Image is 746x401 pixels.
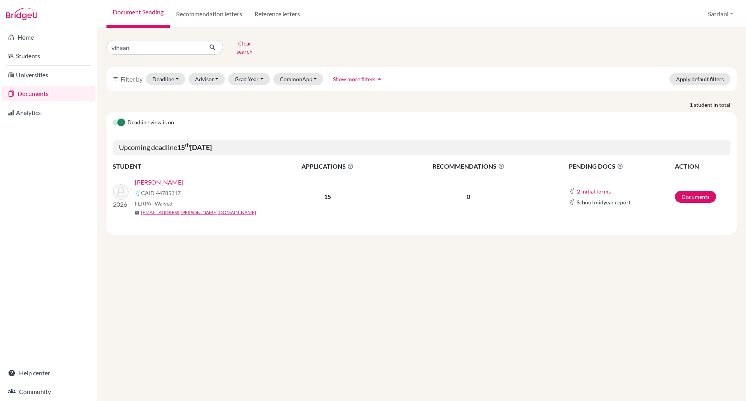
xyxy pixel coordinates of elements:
p: 2026 [113,200,129,209]
button: Advisor [188,73,225,85]
a: Students [2,48,95,64]
span: - Waived [152,200,173,207]
b: 15 [DATE] [177,143,212,152]
a: [EMAIL_ADDRESS][PERSON_NAME][DOMAIN_NAME] [141,209,256,216]
img: Common App logo [569,199,575,205]
p: 0 [387,192,550,201]
button: Clear search [223,37,266,58]
button: Grad Year [228,73,270,85]
button: Deadline [146,73,185,85]
i: arrow_drop_up [375,75,383,83]
button: Satriani [704,7,737,21]
a: Help center [2,365,95,381]
a: Analytics [2,105,95,120]
a: Community [2,384,95,399]
img: Kedia, Vihaan [113,184,129,200]
span: CAID 44785317 [141,189,181,197]
span: Show more filters [333,76,375,82]
span: APPLICATIONS [268,162,387,171]
span: RECOMMENDATIONS [387,162,550,171]
button: 2 initial forms [577,187,611,196]
a: [PERSON_NAME] [135,178,183,187]
img: Common App logo [135,190,141,196]
span: mail [135,211,139,215]
sup: th [185,142,190,148]
button: CommonApp [273,73,324,85]
span: PENDING DOCS [569,162,674,171]
button: Show more filtersarrow_drop_up [326,73,390,85]
span: FERPA [135,199,173,207]
th: ACTION [675,161,730,171]
span: Deadline view is on [127,118,174,127]
i: filter_list [113,76,119,82]
span: Filter by [120,75,143,83]
th: STUDENT [113,161,268,171]
span: School midyear report [577,198,631,206]
span: student in total [694,101,737,109]
a: Universities [2,67,95,83]
h5: Upcoming deadline [113,140,730,155]
img: Bridge-U [6,8,37,20]
img: Common App logo [569,188,575,194]
a: Documents [2,86,95,101]
a: Documents [675,191,716,203]
a: Home [2,30,95,45]
button: Apply default filters [669,73,730,85]
input: Find student by name... [106,40,203,55]
b: 15 [324,193,331,200]
strong: 1 [690,101,694,109]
